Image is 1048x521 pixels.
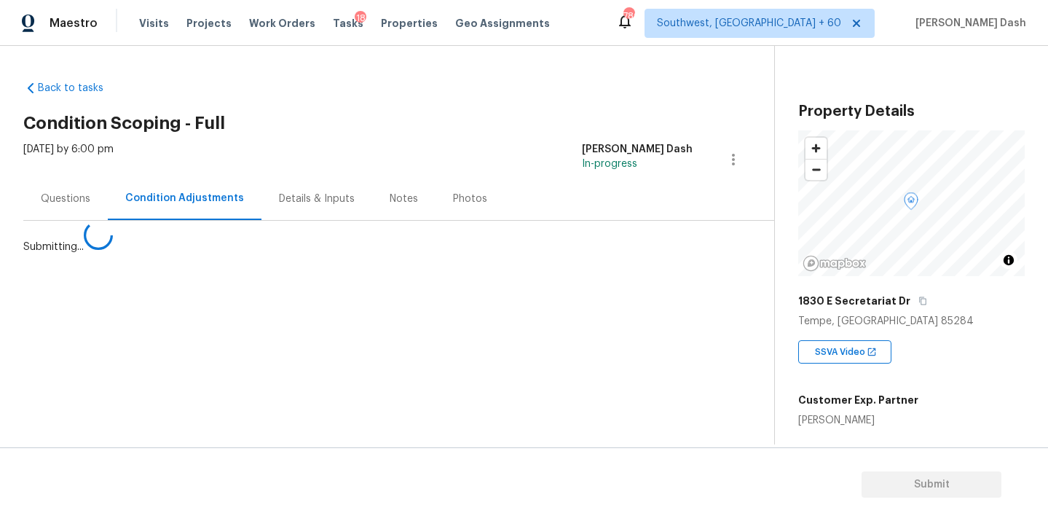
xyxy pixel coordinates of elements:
div: Photos [453,192,487,206]
div: 786 [623,9,634,23]
div: Questions [41,192,90,206]
div: Details & Inputs [279,192,355,206]
a: Mapbox homepage [803,255,867,272]
button: Toggle attribution [1000,251,1017,269]
span: Geo Assignments [455,16,550,31]
div: Condition Adjustments [125,191,244,205]
a: Back to tasks [23,81,163,95]
img: Open In New Icon [867,347,877,357]
span: Southwest, [GEOGRAPHIC_DATA] + 60 [657,16,841,31]
div: Notes [390,192,418,206]
span: Maestro [50,16,98,31]
span: SSVA Video [815,345,871,359]
h5: Customer Exp. Partner [798,393,918,407]
button: Copy Address [916,294,929,307]
div: SSVA Video [798,340,891,364]
h5: 1830 E Secretariat Dr [798,294,910,308]
span: Properties [381,16,438,31]
div: [PERSON_NAME] [798,413,918,428]
div: [DATE] by 6:00 pm [23,142,114,177]
div: Map marker [904,192,918,215]
button: Zoom out [805,159,827,180]
h2: Condition Scoping - Full [23,116,774,130]
span: In-progress [582,159,637,169]
h3: Property Details [798,104,1025,119]
span: Visits [139,16,169,31]
div: Tempe, [GEOGRAPHIC_DATA] 85284 [798,314,1025,329]
span: Tasks [333,18,363,28]
div: 18 [355,11,366,26]
div: [PERSON_NAME] Dash [582,142,693,157]
span: Toggle attribution [1004,252,1013,268]
span: Work Orders [249,16,315,31]
span: Submitting... [23,242,113,252]
span: Projects [186,16,232,31]
span: [PERSON_NAME] Dash [910,16,1026,31]
canvas: Map [798,130,1025,276]
button: Zoom in [805,138,827,159]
